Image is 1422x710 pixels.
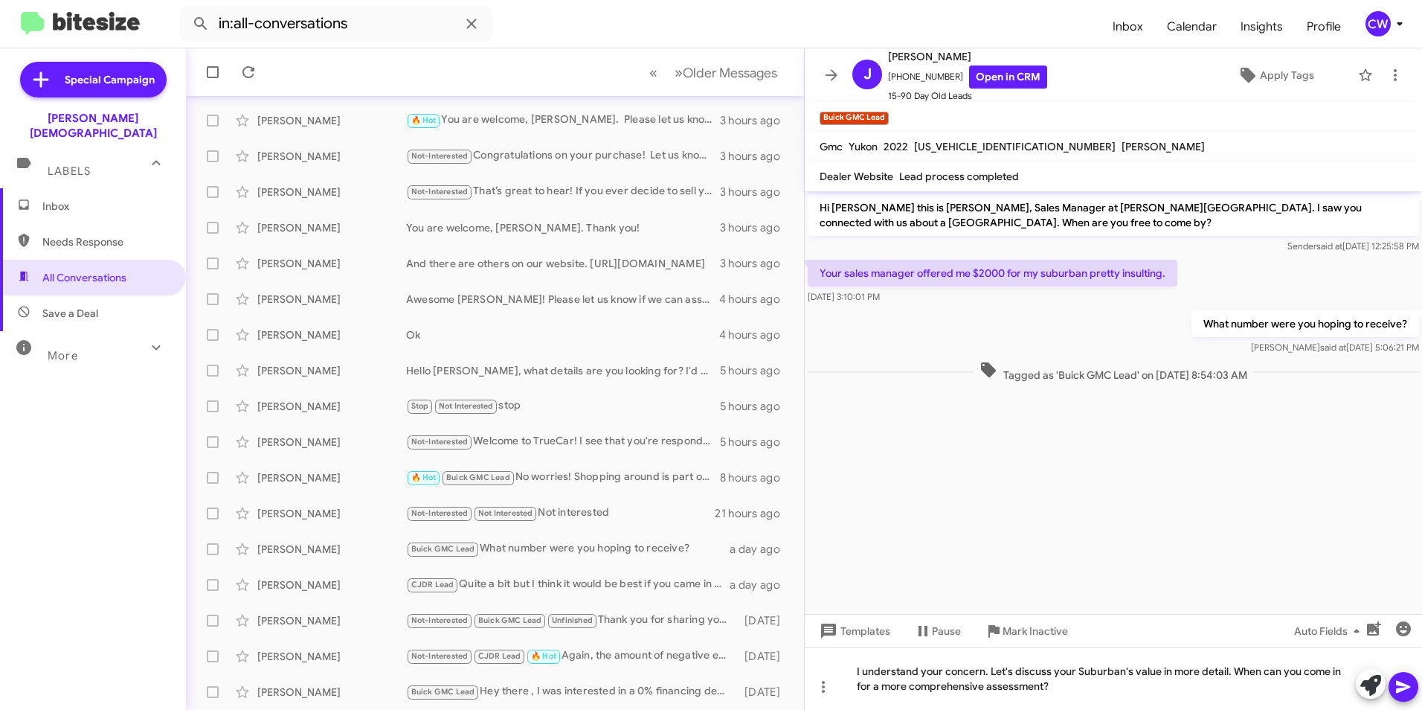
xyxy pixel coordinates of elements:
span: Auto Fields [1294,618,1365,645]
button: Pause [902,618,973,645]
div: [DATE] [738,685,792,700]
div: 8 hours ago [720,470,792,485]
span: Gmc [820,140,843,153]
a: Calendar [1155,5,1229,48]
span: Special Campaign [65,72,155,87]
span: Not Interested [439,401,494,411]
div: You are welcome, [PERSON_NAME]. Thank you! [406,220,720,235]
span: Not-Interested [411,508,469,518]
span: [PHONE_NUMBER] [888,65,1047,89]
div: a day ago [730,578,792,592]
div: [DATE] [738,649,792,664]
div: [PERSON_NAME] [257,685,406,700]
p: Hi [PERSON_NAME] this is [PERSON_NAME], Sales Manager at [PERSON_NAME][GEOGRAPHIC_DATA]. I saw yo... [808,194,1419,236]
div: [PERSON_NAME] [257,613,406,628]
span: J [863,63,872,86]
span: Inbox [42,199,169,214]
div: 3 hours ago [720,113,792,128]
span: 🔥 Hot [411,115,437,125]
button: CW [1353,11,1406,36]
div: [PERSON_NAME] [257,506,406,521]
p: Your sales manager offered me $2000 for my suburban pretty insulting. [808,260,1177,287]
span: Apply Tags [1260,62,1314,89]
span: Lead process completed [899,170,1019,183]
div: CW [1365,11,1391,36]
div: 5 hours ago [720,399,792,414]
div: [DATE] [738,613,792,628]
button: Previous [640,57,666,88]
span: Not-Interested [411,437,469,447]
p: What number were you hoping to receive? [1191,310,1419,337]
button: Templates [805,618,902,645]
div: That’s great to hear! If you ever decide to sell your vehicle in the future, we’d love to help. F... [406,183,720,200]
div: [PERSON_NAME] [257,327,406,342]
span: said at [1320,342,1346,353]
small: Buick GMC Lead [820,112,889,125]
div: 3 hours ago [720,185,792,199]
span: Not-Interested [411,615,469,625]
span: [PERSON_NAME] [1122,140,1205,153]
span: 🔥 Hot [411,473,437,482]
div: [PERSON_NAME] [257,542,406,557]
div: And there are others on our website. [URL][DOMAIN_NAME] [406,256,720,271]
span: Buick GMC Lead [446,473,510,482]
span: [DATE] 3:10:01 PM [808,291,880,302]
span: Not-Interested [411,651,469,661]
div: 5 hours ago [720,435,792,450]
div: Welcome to TrueCar! I see that you're responding to a customer. If this is correct, please enter ... [406,433,720,450]
div: [PERSON_NAME] [257,470,406,485]
input: Search [180,6,492,42]
a: Special Campaign [20,62,167,97]
span: « [649,63,657,82]
span: Stop [411,401,429,411]
div: 3 hours ago [720,149,792,164]
div: 5 hours ago [720,363,792,378]
div: [PERSON_NAME] [257,649,406,664]
div: Thank you for sharing your feedback. I want to clarify that we didn’t yet have your credit inform... [406,612,738,629]
div: 4 hours ago [719,292,792,307]
span: Tagged as 'Buick GMC Lead' on [DATE] 8:54:03 AM [974,361,1253,383]
div: stop [406,397,720,415]
div: [PERSON_NAME] [257,113,406,128]
nav: Page navigation example [641,57,786,88]
span: Needs Response [42,234,169,249]
span: 🔥 Hot [531,651,556,661]
span: Sender [DATE] 12:25:58 PM [1287,240,1419,252]
div: [PERSON_NAME] [257,256,406,271]
span: Save a Deal [42,306,98,321]
div: [PERSON_NAME] [257,149,406,164]
div: [PERSON_NAME] [257,578,406,592]
div: [PERSON_NAME] [257,435,406,450]
span: More [48,349,78,362]
div: [PERSON_NAME] [257,363,406,378]
button: Next [666,57,786,88]
div: Quite a bit but I think it would be best if you came in and took a look for yourself. Then I can ... [406,576,730,593]
span: Templates [817,618,890,645]
span: Labels [48,164,91,178]
button: Mark Inactive [973,618,1080,645]
span: Not-Interested [411,151,469,161]
span: 15-90 Day Old Leads [888,89,1047,103]
div: [PERSON_NAME] [257,185,406,199]
div: [PERSON_NAME] [257,399,406,414]
a: Profile [1295,5,1353,48]
div: 3 hours ago [720,256,792,271]
div: 21 hours ago [715,506,792,521]
div: I understand your concern. Let's discuss your Suburban's value in more detail. When can you come ... [805,647,1422,710]
div: Not interested [406,505,715,522]
div: 3 hours ago [720,220,792,235]
span: Buick GMC Lead [478,615,542,625]
div: [PERSON_NAME] [257,220,406,235]
span: Unfinished [552,615,593,625]
span: said at [1316,240,1342,252]
div: [PERSON_NAME] [257,292,406,307]
span: Not Interested [478,508,533,518]
a: Insights [1229,5,1295,48]
div: Congratulations on your purchase! Let us know if we can help with anything. [406,147,720,164]
a: Open in CRM [969,65,1047,89]
a: Inbox [1101,5,1155,48]
span: All Conversations [42,270,126,285]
